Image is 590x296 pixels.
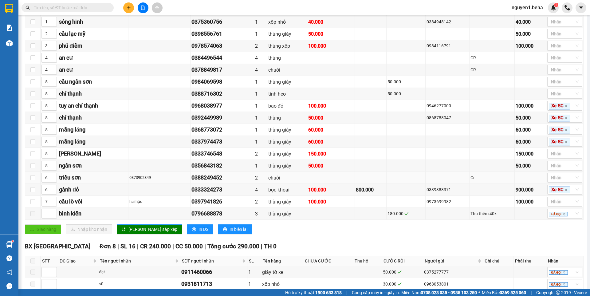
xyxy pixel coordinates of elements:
[59,197,127,206] div: cầu lò vôi
[59,77,127,86] div: cầu ngân sơn
[59,113,127,122] div: chí thạnh
[255,126,266,134] div: 1
[478,291,480,294] span: ⚪️
[564,128,568,132] span: close
[175,243,203,250] span: CC 50.000
[100,258,174,264] span: Tên người nhận
[191,149,253,158] div: 0333746548
[482,289,526,296] span: Miền Bắc
[129,175,189,181] div: 0373902849
[308,126,353,134] div: 60.000
[191,16,254,28] td: 0375360756
[427,198,468,205] div: 0973699982
[59,41,127,50] div: phú điềm
[255,174,266,182] div: 2
[59,101,127,110] div: tuy an chí thạnh
[578,5,584,10] span: caret-down
[516,18,545,26] div: 40.000
[191,76,254,88] td: 0984069598
[138,2,148,13] button: file-add
[191,160,254,172] td: 0356843182
[308,186,353,194] div: 100.000
[255,42,266,50] div: 2
[191,30,253,38] div: 0398556761
[549,282,568,287] span: ĐÃ GỌI
[98,266,181,278] td: đạt
[6,40,13,46] img: warehouse-icon
[255,102,266,110] div: 1
[401,289,477,296] span: Miền Nam
[117,224,182,234] button: sort-ascending[PERSON_NAME] sắp xếp
[424,281,482,287] div: 0968053801
[59,125,127,134] div: mằng lăng
[255,138,266,146] div: 1
[564,105,568,108] span: close
[268,210,306,218] div: thùng giấy
[191,64,254,76] td: 0378849817
[352,289,400,296] span: Cung cấp máy in - giấy in:
[382,256,423,266] th: CƯỚC RỒI
[140,243,171,250] span: CR 240.000
[564,5,570,10] img: phone-icon
[308,114,353,122] div: 50.000
[262,268,302,276] div: giấy tờ xe
[308,18,353,26] div: 40.000
[255,198,266,206] div: 2
[427,114,468,121] div: 0868788047
[123,2,134,13] button: plus
[98,278,181,290] td: vũ
[516,114,545,122] div: 50.000
[483,256,513,266] th: Ghi chú
[255,30,266,38] div: 1
[268,186,306,194] div: bọc khoai
[262,280,302,288] div: xốp nhỏ
[191,40,254,52] td: 0978574063
[100,243,116,250] span: Đơn 8
[268,162,306,170] div: thùng giấy
[191,136,254,148] td: 0337974473
[556,290,560,295] span: copyright
[141,6,145,10] span: file-add
[424,269,482,275] div: 0375277777
[181,268,246,276] div: 0911460066
[404,211,409,216] span: check
[66,224,112,234] button: downloadNhập kho nhận
[308,30,353,38] div: 50.000
[562,213,565,216] span: close
[255,186,266,194] div: 4
[59,185,127,194] div: gành đỏ
[218,224,252,234] button: printerIn biên lai
[549,187,570,193] span: Xe SC
[549,139,570,145] span: Xe SC
[268,174,306,182] div: chuối
[191,28,254,40] td: 0398556761
[41,256,58,266] th: STT
[564,188,568,191] span: close
[59,137,127,146] div: mằng lăng
[531,289,532,296] span: |
[383,269,422,275] div: 50.000
[308,42,353,50] div: 100.000
[26,6,30,10] span: search
[191,184,254,196] td: 0333324273
[387,210,424,217] div: 180.000
[34,4,106,11] input: Tìm tên, số ĐT hoặc mã đơn
[427,42,468,49] div: 0984116791
[564,140,568,144] span: close
[191,18,253,26] div: 0375360756
[59,30,127,38] div: cầu lạc mỹ
[59,149,127,158] div: [PERSON_NAME]
[248,280,260,288] div: 1
[268,54,306,62] div: thùng
[180,278,247,290] td: 0931811713
[191,161,253,170] div: 0356843182
[255,66,266,74] div: 4
[383,281,422,287] div: 30.000
[268,90,306,98] div: tinh heo
[255,54,266,62] div: 4
[516,162,545,170] div: 50.000
[180,266,247,278] td: 0911460066
[247,256,261,266] th: SL
[255,150,266,158] div: 2
[261,256,303,266] th: Tên hàng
